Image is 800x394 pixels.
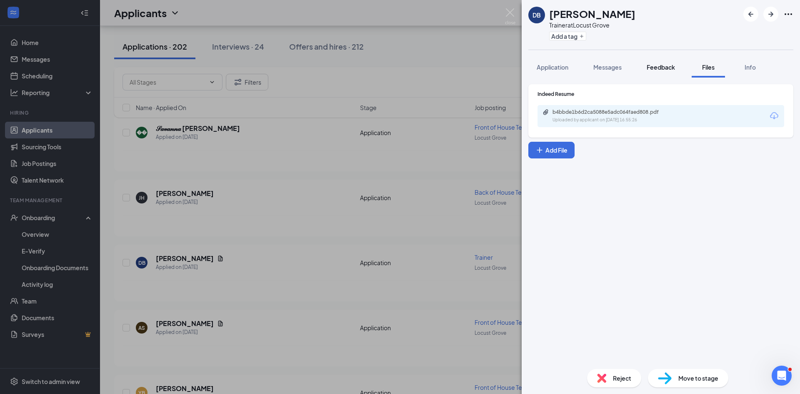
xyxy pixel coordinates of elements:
[532,11,541,19] div: DB
[772,366,792,386] iframe: Intercom live chat
[549,7,635,21] h1: [PERSON_NAME]
[743,7,758,22] button: ArrowLeftNew
[613,374,631,383] span: Reject
[766,9,776,19] svg: ArrowRight
[528,142,575,158] button: Add FilePlus
[783,9,793,19] svg: Ellipses
[537,90,784,98] div: Indeed Resume
[535,146,544,154] svg: Plus
[746,9,756,19] svg: ArrowLeftNew
[745,63,756,71] span: Info
[678,374,718,383] span: Move to stage
[537,63,568,71] span: Application
[763,7,778,22] button: ArrowRight
[769,111,779,121] svg: Download
[549,32,586,40] button: PlusAdd a tag
[542,109,549,115] svg: Paperclip
[593,63,622,71] span: Messages
[579,34,584,39] svg: Plus
[542,109,677,123] a: Paperclipb4bbde1b6d2ca5088e5adc064faed808.pdfUploaded by applicant on [DATE] 16:55:26
[647,63,675,71] span: Feedback
[549,21,635,29] div: Trainer at Locust Grove
[552,109,669,115] div: b4bbde1b6d2ca5088e5adc064faed808.pdf
[702,63,715,71] span: Files
[552,117,677,123] div: Uploaded by applicant on [DATE] 16:55:26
